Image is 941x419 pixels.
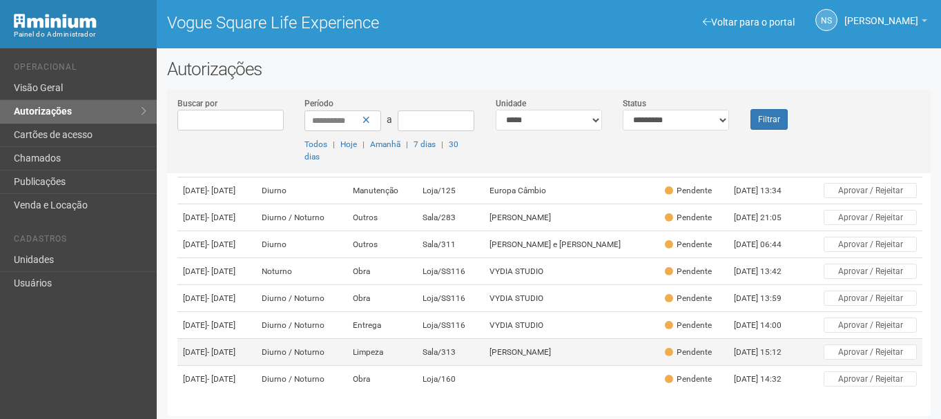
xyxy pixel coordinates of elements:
td: [PERSON_NAME] [484,339,660,366]
td: [DATE] 15:12 [728,339,804,366]
span: | [406,139,408,149]
td: [PERSON_NAME] [484,204,660,231]
td: Sala/313 [417,339,483,366]
a: 7 dias [414,139,436,149]
span: - [DATE] [207,293,235,303]
span: | [333,139,335,149]
td: [DATE] [177,366,256,393]
td: [DATE] [177,285,256,312]
label: Unidade [496,97,526,110]
button: Aprovar / Rejeitar [824,318,917,333]
div: Pendente [665,373,712,385]
td: [DATE] [177,204,256,231]
span: | [441,139,443,149]
div: Pendente [665,266,712,277]
div: Pendente [665,293,712,304]
h2: Autorizações [167,59,931,79]
button: Aprovar / Rejeitar [824,291,917,306]
div: Pendente [665,320,712,331]
td: Diurno / Noturno [256,204,347,231]
td: Noturno [256,258,347,285]
td: Diurno / Noturno [256,366,347,393]
td: Loja/SS116 [417,312,483,339]
label: Status [623,97,646,110]
span: - [DATE] [207,374,235,384]
td: VYDIA STUDIO [484,312,660,339]
td: Diurno / Noturno [256,312,347,339]
td: Diurno / Noturno [256,285,347,312]
a: Voltar para o portal [703,17,795,28]
div: Painel do Administrador [14,28,146,41]
span: a [387,114,392,125]
td: Loja/SS116 [417,258,483,285]
button: Aprovar / Rejeitar [824,344,917,360]
button: Filtrar [750,109,788,130]
td: VYDIA STUDIO [484,258,660,285]
td: Sala/311 [417,231,483,258]
div: Pendente [665,185,712,197]
span: - [DATE] [207,320,235,330]
a: Hoje [340,139,357,149]
td: Outros [347,231,417,258]
span: - [DATE] [207,347,235,357]
td: Entrega [347,312,417,339]
td: [DATE] 21:05 [728,204,804,231]
h1: Vogue Square Life Experience [167,14,539,32]
div: Pendente [665,347,712,358]
button: Aprovar / Rejeitar [824,210,917,225]
td: [DATE] 06:44 [728,231,804,258]
td: Outros [347,204,417,231]
a: Todos [304,139,327,149]
td: Europa Câmbio [484,177,660,204]
td: [DATE] 13:59 [728,285,804,312]
td: [DATE] [177,177,256,204]
td: [PERSON_NAME] e [PERSON_NAME] [484,231,660,258]
a: Amanhã [370,139,400,149]
li: Operacional [14,62,146,77]
td: [DATE] [177,231,256,258]
td: Loja/125 [417,177,483,204]
li: Cadastros [14,234,146,249]
td: Diurno / Noturno [256,339,347,366]
img: Minium [14,14,97,28]
button: Aprovar / Rejeitar [824,183,917,198]
td: [DATE] 14:32 [728,366,804,393]
td: Obra [347,258,417,285]
td: Sala/283 [417,204,483,231]
td: [DATE] [177,312,256,339]
td: [DATE] [177,339,256,366]
span: - [DATE] [207,186,235,195]
td: Limpeza [347,339,417,366]
td: Manutenção [347,177,417,204]
label: Buscar por [177,97,217,110]
button: Aprovar / Rejeitar [824,264,917,279]
td: [DATE] [177,258,256,285]
td: [DATE] 14:00 [728,312,804,339]
span: - [DATE] [207,213,235,222]
td: [DATE] 13:42 [728,258,804,285]
td: Obra [347,285,417,312]
label: Período [304,97,333,110]
button: Aprovar / Rejeitar [824,371,917,387]
span: Nicolle Silva [844,2,918,26]
div: Pendente [665,212,712,224]
a: NS [815,9,837,31]
span: | [362,139,365,149]
td: VYDIA STUDIO [484,285,660,312]
div: Pendente [665,239,712,251]
td: Loja/SS116 [417,285,483,312]
span: - [DATE] [207,240,235,249]
td: Diurno [256,231,347,258]
td: [DATE] 13:34 [728,177,804,204]
a: [PERSON_NAME] [844,17,927,28]
span: - [DATE] [207,266,235,276]
button: Aprovar / Rejeitar [824,237,917,252]
td: Obra [347,366,417,393]
td: Loja/160 [417,366,483,393]
td: Diurno [256,177,347,204]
